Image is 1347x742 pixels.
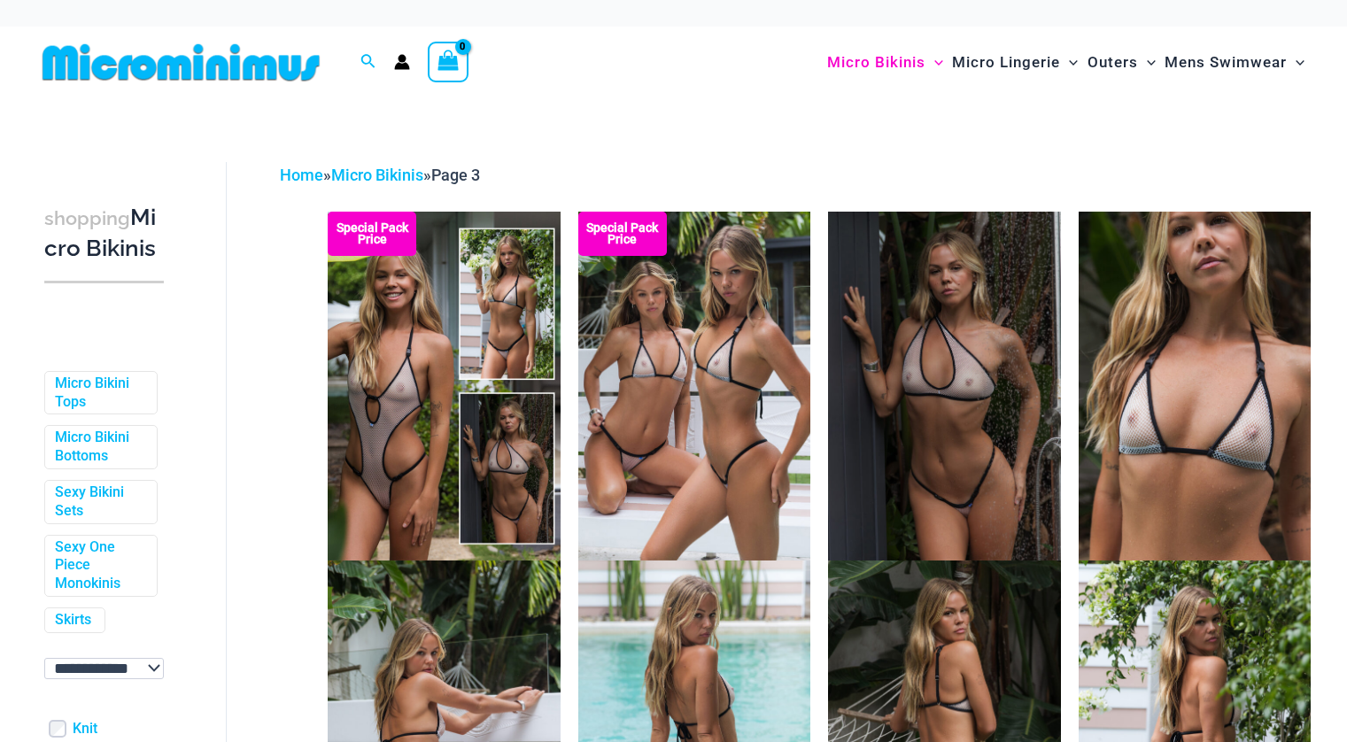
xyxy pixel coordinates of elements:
span: » » [280,166,480,184]
span: Page 3 [431,166,480,184]
a: Search icon link [360,51,376,73]
a: Micro Bikini Bottoms [55,429,143,466]
a: Micro Bikinis [331,166,423,184]
a: Sexy Bikini Sets [55,483,143,521]
span: Micro Bikinis [827,40,925,85]
a: OutersMenu ToggleMenu Toggle [1083,35,1160,89]
a: Account icon link [394,54,410,70]
a: Skirts [55,611,91,630]
span: Menu Toggle [925,40,943,85]
b: Special Pack Price [328,222,416,245]
b: Special Pack Price [578,222,667,245]
img: Trade Winds IvoryInk 317 Top 01 [1079,212,1311,560]
a: Home [280,166,323,184]
nav: Site Navigation [820,33,1312,92]
span: Mens Swimwear [1165,40,1287,85]
a: Mens SwimwearMenu ToggleMenu Toggle [1160,35,1309,89]
span: Micro Lingerie [952,40,1060,85]
span: Menu Toggle [1060,40,1078,85]
select: wpc-taxonomy-pa_color-745982 [44,658,164,679]
img: Top Bum Pack (1) [578,212,810,560]
a: Micro BikinisMenu ToggleMenu Toggle [823,35,948,89]
img: Collection Pack (1) [328,212,560,560]
a: Micro LingerieMenu ToggleMenu Toggle [948,35,1082,89]
a: Knit [73,720,97,738]
h3: Micro Bikinis [44,203,164,264]
span: shopping [44,207,130,229]
a: View Shopping Cart, empty [428,42,468,82]
img: Trade Winds IvoryInk 384 Top 453 Micro 04 [828,212,1060,560]
span: Menu Toggle [1287,40,1304,85]
img: MM SHOP LOGO FLAT [35,43,327,82]
span: Outers [1088,40,1138,85]
a: Micro Bikini Tops [55,375,143,412]
a: Sexy One Piece Monokinis [55,538,143,593]
span: Menu Toggle [1138,40,1156,85]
